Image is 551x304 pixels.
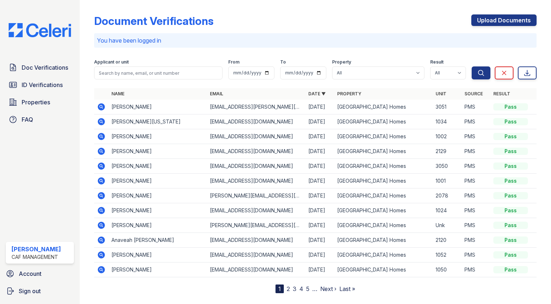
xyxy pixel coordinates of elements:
td: 3051 [433,100,462,114]
td: [GEOGRAPHIC_DATA] Homes [334,218,433,233]
label: To [280,59,286,65]
a: Date ▼ [308,91,326,96]
td: [EMAIL_ADDRESS][DOMAIN_NAME] [207,248,305,262]
td: [EMAIL_ADDRESS][DOMAIN_NAME] [207,174,305,188]
label: From [228,59,239,65]
td: [EMAIL_ADDRESS][DOMAIN_NAME] [207,114,305,129]
div: Pass [493,251,528,259]
td: [GEOGRAPHIC_DATA] Homes [334,203,433,218]
span: Doc Verifications [22,63,68,72]
div: Pass [493,192,528,199]
a: 2 [287,285,290,292]
td: PMS [462,114,490,129]
td: [EMAIL_ADDRESS][DOMAIN_NAME] [207,233,305,248]
button: Sign out [3,284,77,298]
div: CAF Management [12,253,61,261]
td: 1052 [433,248,462,262]
td: [GEOGRAPHIC_DATA] Homes [334,129,433,144]
a: Doc Verifications [6,60,74,75]
td: [GEOGRAPHIC_DATA] Homes [334,100,433,114]
label: Applicant or unit [94,59,129,65]
td: PMS [462,188,490,203]
a: 4 [299,285,303,292]
div: Pass [493,103,528,110]
td: [DATE] [305,100,334,114]
td: 2129 [433,144,462,159]
td: [GEOGRAPHIC_DATA] Homes [334,144,433,159]
a: Name [111,91,124,96]
td: [EMAIL_ADDRESS][DOMAIN_NAME] [207,129,305,144]
div: Pass [493,148,528,155]
td: 1050 [433,262,462,277]
td: 2120 [433,233,462,248]
td: [EMAIL_ADDRESS][PERSON_NAME][DOMAIN_NAME] [207,100,305,114]
td: [GEOGRAPHIC_DATA] Homes [334,188,433,203]
div: Document Verifications [94,14,213,27]
div: [PERSON_NAME] [12,245,61,253]
td: [GEOGRAPHIC_DATA] Homes [334,233,433,248]
a: 3 [293,285,296,292]
td: [EMAIL_ADDRESS][DOMAIN_NAME] [207,203,305,218]
a: 5 [306,285,309,292]
td: [DATE] [305,218,334,233]
td: [DATE] [305,262,334,277]
td: PMS [462,144,490,159]
td: [GEOGRAPHIC_DATA] Homes [334,114,433,129]
div: Pass [493,162,528,170]
td: 1034 [433,114,462,129]
span: FAQ [22,115,33,124]
td: 1002 [433,129,462,144]
label: Result [430,59,444,65]
span: ID Verifications [22,81,63,89]
td: PMS [462,100,490,114]
td: PMS [462,218,490,233]
div: 1 [275,285,284,293]
div: Pass [493,133,528,140]
td: [PERSON_NAME] [109,203,207,218]
input: Search by name, email, or unit number [94,66,222,79]
div: Pass [493,207,528,214]
div: Pass [493,222,528,229]
td: 3050 [433,159,462,174]
a: Property [337,91,361,96]
td: 1001 [433,174,462,188]
td: [PERSON_NAME] [109,248,207,262]
td: 2078 [433,188,462,203]
a: ID Verifications [6,78,74,92]
td: [PERSON_NAME][US_STATE] [109,114,207,129]
td: 1024 [433,203,462,218]
td: [PERSON_NAME] [109,129,207,144]
td: [PERSON_NAME] [109,144,207,159]
td: [DATE] [305,203,334,218]
td: [EMAIL_ADDRESS][DOMAIN_NAME] [207,262,305,277]
a: FAQ [6,112,74,127]
span: Properties [22,98,50,107]
span: Sign out [19,287,41,295]
td: [PERSON_NAME] [109,218,207,233]
td: [PERSON_NAME] [109,159,207,174]
a: Email [210,91,223,96]
td: [DATE] [305,174,334,188]
td: [PERSON_NAME][EMAIL_ADDRESS][PERSON_NAME][DOMAIN_NAME] [207,218,305,233]
a: Next › [320,285,336,292]
td: [PERSON_NAME] [109,174,207,188]
a: Upload Documents [471,14,537,26]
td: PMS [462,233,490,248]
span: Account [19,269,41,278]
td: [GEOGRAPHIC_DATA] Homes [334,262,433,277]
img: CE_Logo_Blue-a8612792a0a2168367f1c8372b55b34899dd931a85d93a1a3d3e32e68fde9ad4.png [3,23,77,37]
td: [GEOGRAPHIC_DATA] Homes [334,159,433,174]
div: Pass [493,266,528,273]
td: [DATE] [305,144,334,159]
td: [GEOGRAPHIC_DATA] Homes [334,248,433,262]
a: Unit [436,91,446,96]
td: [DATE] [305,233,334,248]
td: [DATE] [305,114,334,129]
td: [DATE] [305,129,334,144]
label: Property [332,59,351,65]
td: PMS [462,174,490,188]
a: Account [3,266,77,281]
td: [EMAIL_ADDRESS][DOMAIN_NAME] [207,159,305,174]
td: [PERSON_NAME] [109,100,207,114]
td: Anaveah [PERSON_NAME] [109,233,207,248]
